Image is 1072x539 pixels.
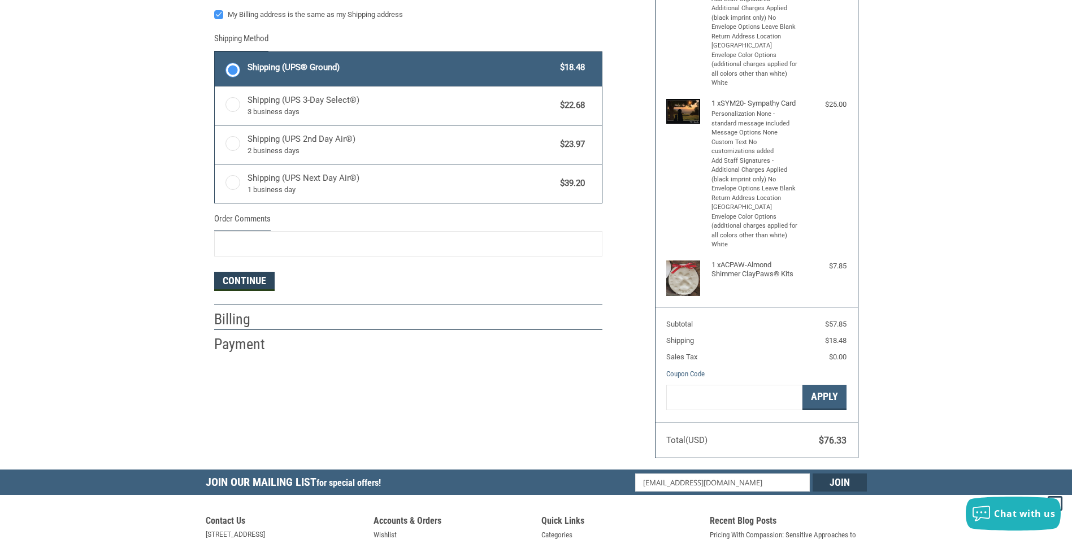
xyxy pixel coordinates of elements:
button: Chat with us [966,497,1061,531]
input: Email [635,473,810,492]
span: Shipping (UPS 2nd Day Air®) [248,133,555,157]
span: 3 business days [248,106,555,118]
span: Chat with us [994,507,1055,520]
li: Envelope Color Options (additional charges applied for all colors other than white) White [711,212,799,250]
label: My Billing address is the same as my Shipping address [214,10,602,19]
a: Coupon Code [666,370,705,378]
div: $25.00 [801,99,847,110]
legend: Shipping Method [214,32,268,51]
li: Envelope Options Leave Blank [711,23,799,32]
h5: Accounts & Orders [374,515,531,529]
h5: Quick Links [541,515,698,529]
li: Envelope Color Options (additional charges applied for all colors other than white) White [711,51,799,88]
li: Custom Text No customizations added [711,138,799,157]
li: Envelope Options Leave Blank [711,184,799,194]
li: Add Staff Signatures - Additional Charges Applied (black imprint only) No [711,157,799,185]
span: $57.85 [825,320,847,328]
span: Shipping (UPS® Ground) [248,61,555,74]
span: $18.48 [825,336,847,345]
h5: Join Our Mailing List [206,470,387,498]
span: 1 business day [248,184,555,195]
h5: Contact Us [206,515,363,529]
li: Return Address Location [GEOGRAPHIC_DATA] [711,32,799,51]
h4: 1 x ACPAW-Almond Shimmer ClayPaws® Kits [711,260,799,279]
legend: Order Comments [214,212,271,231]
span: $39.20 [555,177,585,190]
span: 2 business days [248,145,555,157]
li: Message Options None [711,128,799,138]
span: $18.48 [555,61,585,74]
button: Apply [802,385,847,410]
h4: 1 x SYM20- Sympathy Card [711,99,799,108]
span: $23.97 [555,138,585,151]
div: $7.85 [801,260,847,272]
h5: Recent Blog Posts [710,515,867,529]
span: for special offers! [316,477,381,488]
span: $76.33 [819,435,847,446]
span: Shipping (UPS 3-Day Select®) [248,94,555,118]
span: Total (USD) [666,435,708,445]
li: Personalization None - standard message included [711,110,799,128]
button: Continue [214,272,275,291]
h2: Billing [214,310,280,329]
span: $0.00 [829,353,847,361]
span: Shipping (UPS Next Day Air®) [248,172,555,195]
li: Return Address Location [GEOGRAPHIC_DATA] [711,194,799,212]
span: Sales Tax [666,353,697,361]
span: $22.68 [555,99,585,112]
h2: Payment [214,335,280,354]
span: Shipping [666,336,694,345]
span: Subtotal [666,320,693,328]
input: Join [813,473,867,492]
input: Gift Certificate or Coupon Code [666,385,802,410]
